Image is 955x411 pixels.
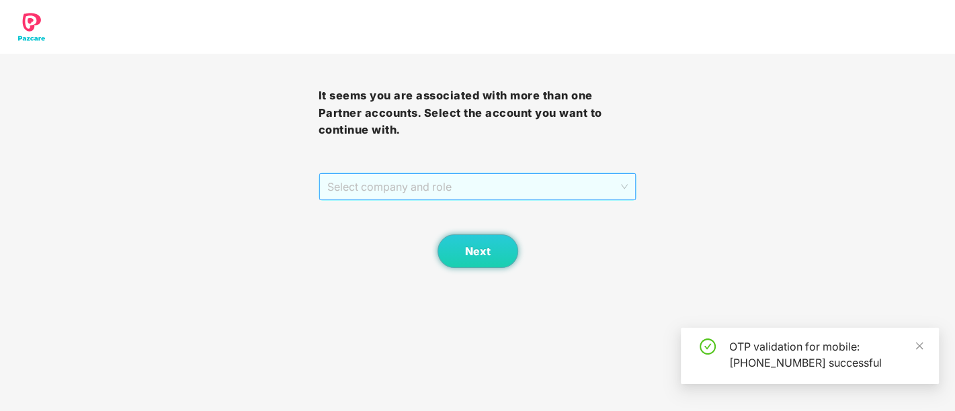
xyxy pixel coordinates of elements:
[915,341,924,351] span: close
[729,338,923,371] div: OTP validation for mobile: [PHONE_NUMBER] successful
[319,87,637,139] h3: It seems you are associated with more than one Partner accounts. Select the account you want to c...
[465,245,491,258] span: Next
[438,234,518,268] button: Next
[327,174,628,199] span: Select company and role
[700,338,716,355] span: check-circle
